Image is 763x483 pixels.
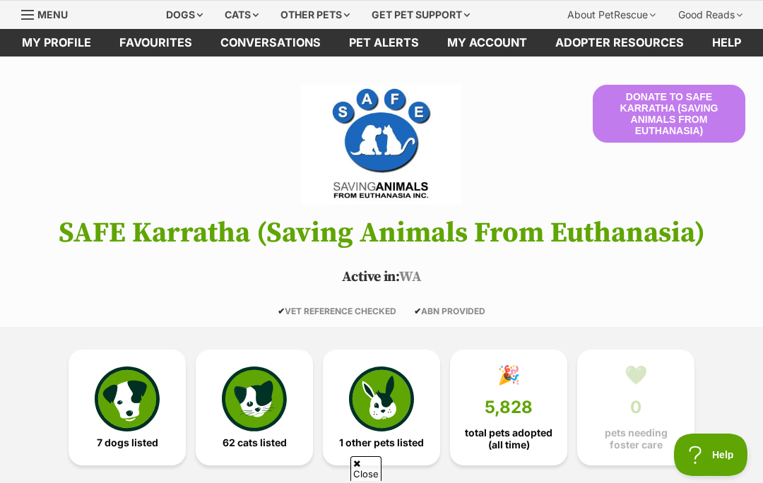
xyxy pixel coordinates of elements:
[577,350,694,465] a: 💚 0 pets needing foster care
[450,350,567,465] a: 🎉 5,828 total pets adopted (all time)
[8,29,105,56] a: My profile
[674,434,749,476] iframe: Help Scout Beacon - Open
[362,1,480,29] div: Get pet support
[37,8,68,20] span: Menu
[335,29,433,56] a: Pet alerts
[215,1,268,29] div: Cats
[278,306,396,316] span: VET REFERENCE CHECKED
[414,306,421,316] icon: ✔
[668,1,752,29] div: Good Reads
[301,85,462,205] img: SAFE Karratha (Saving Animals From Euthanasia)
[462,427,555,450] span: total pets adopted (all time)
[625,364,647,386] div: 💚
[339,437,424,448] span: 1 other pets listed
[105,29,206,56] a: Favourites
[589,427,682,450] span: pets needing foster care
[156,1,213,29] div: Dogs
[222,366,287,431] img: cat-icon-068c71abf8fe30c970a85cd354bc8e23425d12f6e8612795f06af48be43a487a.svg
[557,1,666,29] div: About PetRescue
[223,437,287,448] span: 62 cats listed
[278,306,285,316] icon: ✔
[342,268,399,286] span: Active in:
[630,398,641,417] span: 0
[271,1,360,29] div: Other pets
[349,366,414,431] img: bunny-icon-b786713a4a21a2fe6d13e954f4cb29d131f1b31f8a74b52ca2c6d2999bc34bbe.svg
[196,350,313,465] a: 62 cats listed
[97,437,158,448] span: 7 dogs listed
[69,350,186,465] a: 7 dogs listed
[541,29,698,56] a: Adopter resources
[497,364,520,386] div: 🎉
[593,85,745,143] button: Donate to SAFE Karratha (Saving Animals From Euthanasia)
[350,456,381,481] span: Close
[698,29,755,56] a: Help
[95,366,160,431] img: petrescue-icon-eee76f85a60ef55c4a1927667547b313a7c0e82042636edf73dce9c88f694885.svg
[414,306,485,316] span: ABN PROVIDED
[485,398,533,417] span: 5,828
[21,1,78,26] a: Menu
[323,350,440,465] a: 1 other pets listed
[206,29,335,56] a: conversations
[433,29,541,56] a: My account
